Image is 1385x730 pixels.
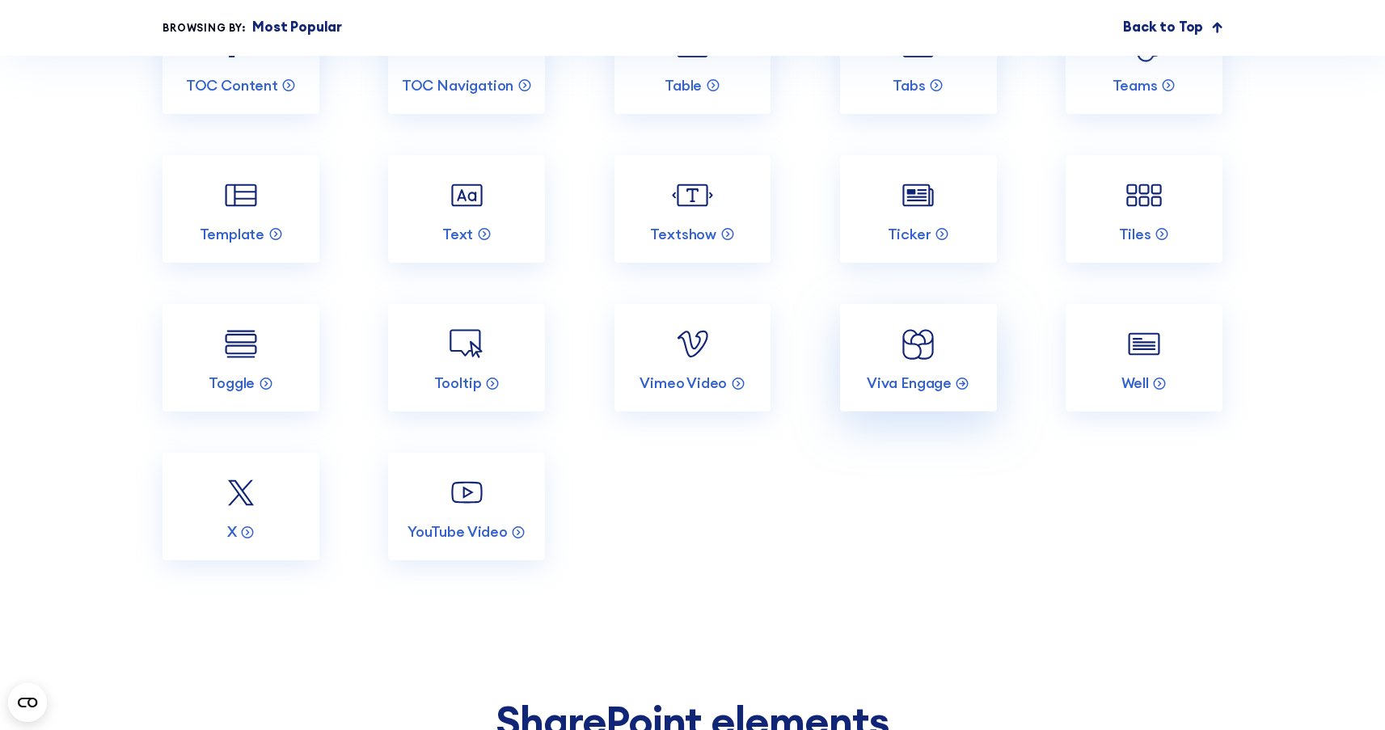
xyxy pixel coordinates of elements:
[893,76,925,95] p: Tabs
[163,304,319,411] a: Toggle
[407,522,508,541] p: YouTube Video
[614,155,771,263] a: Textshow
[388,453,545,560] a: YouTube Video
[1119,225,1151,243] p: Tiles
[388,304,545,411] a: Tooltip
[163,155,319,263] a: Template
[186,76,278,95] p: TOC Content
[209,373,255,392] p: Toggle
[8,683,47,722] button: Open CMP widget
[840,304,997,411] a: Viva Engage
[897,175,939,216] img: Ticker
[446,472,488,513] img: YouTube Video
[840,155,997,263] a: Ticker
[442,225,473,243] p: Text
[1123,17,1203,38] p: Back to Top
[614,6,771,114] a: Table
[1123,175,1164,216] img: Tiles
[1113,76,1158,95] p: Teams
[650,225,716,243] p: Textshow
[1066,6,1222,114] a: Teams
[220,472,261,513] img: X
[1121,373,1149,392] p: Well
[1066,155,1222,263] a: Tiles
[434,373,482,392] p: Tooltip
[446,323,488,365] img: Tooltip
[200,225,265,243] p: Template
[672,323,713,365] img: Vimeo Video
[897,323,939,365] img: Viva Engage
[1123,323,1164,365] img: Well
[888,225,931,243] p: Ticker
[163,20,245,36] div: Browsing by:
[1123,17,1222,38] a: Back to Top
[163,6,319,114] a: TOC Content
[227,522,237,541] p: X
[665,76,702,95] p: Table
[1066,304,1222,411] a: Well
[220,175,261,216] img: Template
[388,155,545,263] a: Text
[446,175,488,216] img: Text
[163,453,319,560] a: X
[640,373,727,392] p: Vimeo Video
[672,175,713,216] img: Textshow
[252,17,342,38] p: Most Popular
[388,6,545,114] a: TOC Navigation
[1094,542,1385,730] iframe: Chat Widget
[220,323,261,365] img: Toggle
[840,6,997,114] a: Tabs
[867,373,952,392] p: Viva Engage
[402,76,513,95] p: TOC Navigation
[614,304,771,411] a: Vimeo Video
